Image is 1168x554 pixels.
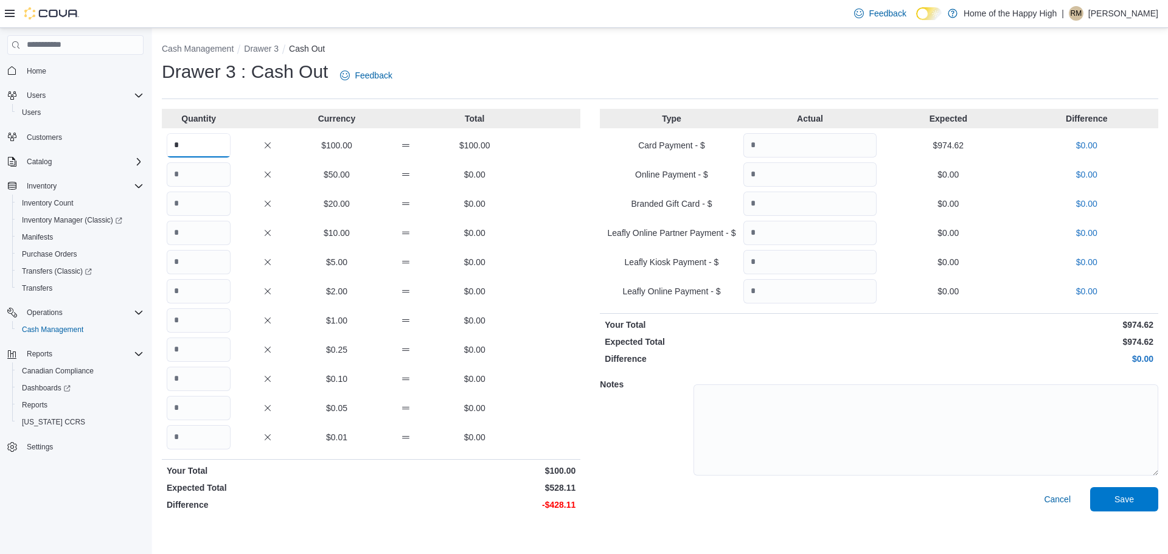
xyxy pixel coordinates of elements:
[167,308,231,333] input: Quantity
[17,281,144,296] span: Transfers
[167,162,231,187] input: Quantity
[17,381,75,395] a: Dashboards
[17,364,144,378] span: Canadian Compliance
[22,347,57,361] button: Reports
[1020,139,1153,151] p: $0.00
[22,305,68,320] button: Operations
[1069,6,1083,21] div: Rebecca MacNeill
[443,402,507,414] p: $0.00
[881,168,1015,181] p: $0.00
[881,113,1015,125] p: Expected
[1020,113,1153,125] p: Difference
[2,345,148,362] button: Reports
[443,198,507,210] p: $0.00
[17,264,144,279] span: Transfers (Classic)
[22,305,144,320] span: Operations
[162,60,328,84] h1: Drawer 3 : Cash Out
[443,344,507,356] p: $0.00
[305,168,369,181] p: $50.00
[167,250,231,274] input: Quantity
[22,417,85,427] span: [US_STATE] CCRS
[167,133,231,158] input: Quantity
[605,319,877,331] p: Your Total
[743,279,877,303] input: Quantity
[305,431,369,443] p: $0.01
[881,256,1015,268] p: $0.00
[605,139,738,151] p: Card Payment - $
[22,383,71,393] span: Dashboards
[17,415,144,429] span: Washington CCRS
[162,43,1158,57] nav: An example of EuiBreadcrumbs
[443,431,507,443] p: $0.00
[12,414,148,431] button: [US_STATE] CCRS
[1020,227,1153,239] p: $0.00
[22,249,77,259] span: Purchase Orders
[17,264,97,279] a: Transfers (Classic)
[964,6,1057,21] p: Home of the Happy High
[443,373,507,385] p: $0.00
[743,113,877,125] p: Actual
[27,133,62,142] span: Customers
[443,168,507,181] p: $0.00
[167,482,369,494] p: Expected Total
[335,63,397,88] a: Feedback
[2,128,148,146] button: Customers
[22,347,144,361] span: Reports
[12,246,148,263] button: Purchase Orders
[162,44,234,54] button: Cash Management
[869,7,906,19] span: Feedback
[17,364,99,378] a: Canadian Compliance
[443,285,507,297] p: $0.00
[17,415,90,429] a: [US_STATE] CCRS
[305,227,369,239] p: $10.00
[167,338,231,362] input: Quantity
[2,304,148,321] button: Operations
[355,69,392,81] span: Feedback
[605,353,877,365] p: Difference
[17,213,127,227] a: Inventory Manager (Classic)
[22,63,144,78] span: Home
[17,230,144,244] span: Manifests
[12,321,148,338] button: Cash Management
[1088,6,1158,21] p: [PERSON_NAME]
[167,113,231,125] p: Quantity
[22,154,144,169] span: Catalog
[22,130,144,145] span: Customers
[12,212,148,229] a: Inventory Manager (Classic)
[27,308,63,317] span: Operations
[916,7,942,20] input: Dark Mode
[605,256,738,268] p: Leafly Kiosk Payment - $
[7,57,144,488] nav: Complex example
[1071,6,1082,21] span: RM
[22,266,92,276] span: Transfers (Classic)
[12,379,148,396] a: Dashboards
[17,398,52,412] a: Reports
[17,322,88,337] a: Cash Management
[605,227,738,239] p: Leafly Online Partner Payment - $
[1020,285,1153,297] p: $0.00
[12,280,148,297] button: Transfers
[22,283,52,293] span: Transfers
[244,44,279,54] button: Drawer 3
[22,154,57,169] button: Catalog
[605,285,738,297] p: Leafly Online Payment - $
[22,64,51,78] a: Home
[881,336,1153,348] p: $974.62
[17,247,144,261] span: Purchase Orders
[600,372,691,396] h5: Notes
[1020,198,1153,210] p: $0.00
[12,362,148,379] button: Canadian Compliance
[12,263,148,280] a: Transfers (Classic)
[305,256,369,268] p: $5.00
[305,402,369,414] p: $0.05
[305,314,369,327] p: $1.00
[12,104,148,121] button: Users
[27,442,53,452] span: Settings
[443,256,507,268] p: $0.00
[12,195,148,212] button: Inventory Count
[1044,493,1071,505] span: Cancel
[605,198,738,210] p: Branded Gift Card - $
[743,192,877,216] input: Quantity
[22,440,58,454] a: Settings
[17,196,78,210] a: Inventory Count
